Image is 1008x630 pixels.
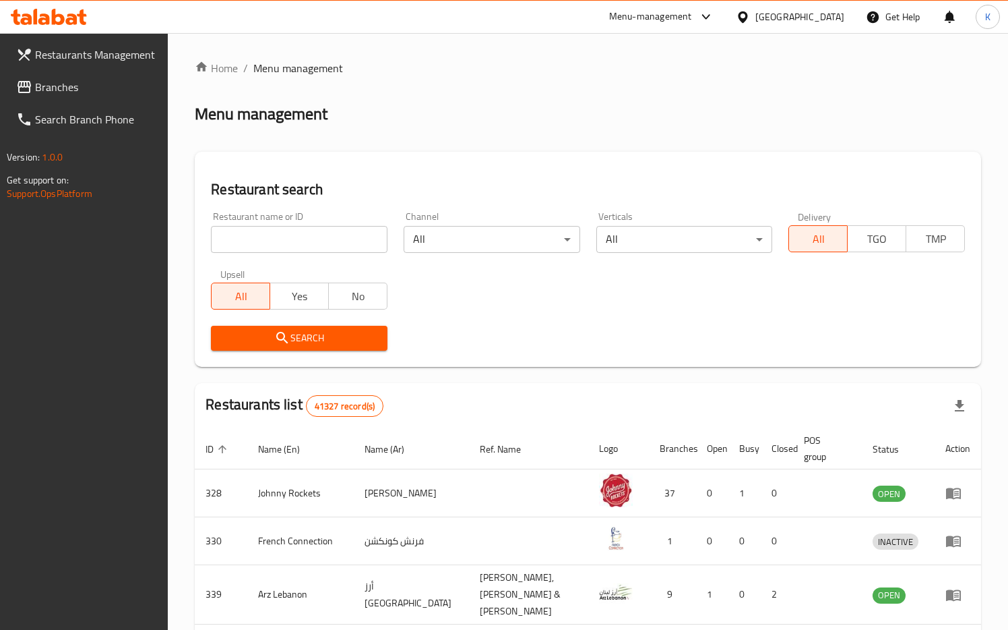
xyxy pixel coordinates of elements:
a: Support.OpsPlatform [7,185,92,202]
span: Version: [7,148,40,166]
div: Menu [945,587,970,603]
span: Search [222,330,377,347]
span: INACTIVE [873,534,918,550]
td: 9 [649,565,696,625]
span: Branches [35,79,158,95]
span: POS group [804,432,846,465]
span: OPEN [873,486,906,502]
img: French Connection [599,521,633,555]
div: All [596,226,773,253]
span: No [334,287,382,306]
li: / [243,60,248,76]
button: All [788,225,848,252]
td: 0 [728,565,761,625]
label: Delivery [798,212,831,221]
td: 0 [728,517,761,565]
span: Name (Ar) [365,441,422,457]
td: French Connection [247,517,353,565]
th: Action [935,428,981,469]
td: فرنش كونكشن [354,517,469,565]
td: 1 [728,469,761,517]
button: Yes [270,283,329,310]
h2: Restaurant search [211,179,965,200]
th: Logo [588,428,649,469]
td: 328 [195,469,247,517]
span: Get support on: [7,171,69,189]
th: Branches [649,428,696,469]
div: Menu [945,533,970,549]
span: TMP [912,229,959,249]
button: No [328,283,387,310]
div: Total records count [306,395,383,417]
button: Search [211,326,387,351]
td: 0 [696,517,728,565]
a: Home [195,60,238,76]
span: K [985,9,990,24]
td: أرز [GEOGRAPHIC_DATA] [354,565,469,625]
div: Menu [945,485,970,501]
span: Menu management [253,60,343,76]
a: Search Branch Phone [5,103,168,136]
td: 0 [696,469,728,517]
td: 2 [761,565,793,625]
div: [GEOGRAPHIC_DATA] [755,9,844,24]
button: All [211,283,270,310]
div: Menu-management [609,9,692,25]
span: All [794,229,842,249]
span: Ref. Name [480,441,538,457]
nav: breadcrumb [195,60,981,76]
div: All [404,226,580,253]
button: TGO [847,225,906,252]
span: OPEN [873,588,906,603]
img: Johnny Rockets [599,474,633,507]
span: Name (En) [258,441,317,457]
div: OPEN [873,486,906,502]
span: ID [206,441,231,457]
span: Search Branch Phone [35,111,158,127]
label: Upsell [220,269,245,279]
span: All [217,287,265,306]
td: 37 [649,469,696,517]
h2: Menu management [195,103,327,125]
td: 0 [761,517,793,565]
td: Arz Lebanon [247,565,353,625]
td: 1 [649,517,696,565]
th: Closed [761,428,793,469]
span: 1.0.0 [42,148,63,166]
span: 41327 record(s) [307,400,383,413]
img: Arz Lebanon [599,575,633,609]
th: Open [696,428,728,469]
td: [PERSON_NAME] [354,469,469,517]
td: 339 [195,565,247,625]
a: Branches [5,71,168,103]
span: Status [873,441,916,457]
td: 0 [761,469,793,517]
span: Restaurants Management [35,47,158,63]
button: TMP [906,225,965,252]
span: TGO [853,229,901,249]
td: 330 [195,517,247,565]
td: Johnny Rockets [247,469,353,517]
th: Busy [728,428,761,469]
div: INACTIVE [873,534,918,550]
a: Restaurants Management [5,38,168,71]
h2: Restaurants list [206,395,383,417]
td: 1 [696,565,728,625]
div: Export file [943,390,976,422]
input: Search for restaurant name or ID.. [211,226,387,253]
span: Yes [276,287,323,306]
td: [PERSON_NAME],[PERSON_NAME] & [PERSON_NAME] [469,565,588,625]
